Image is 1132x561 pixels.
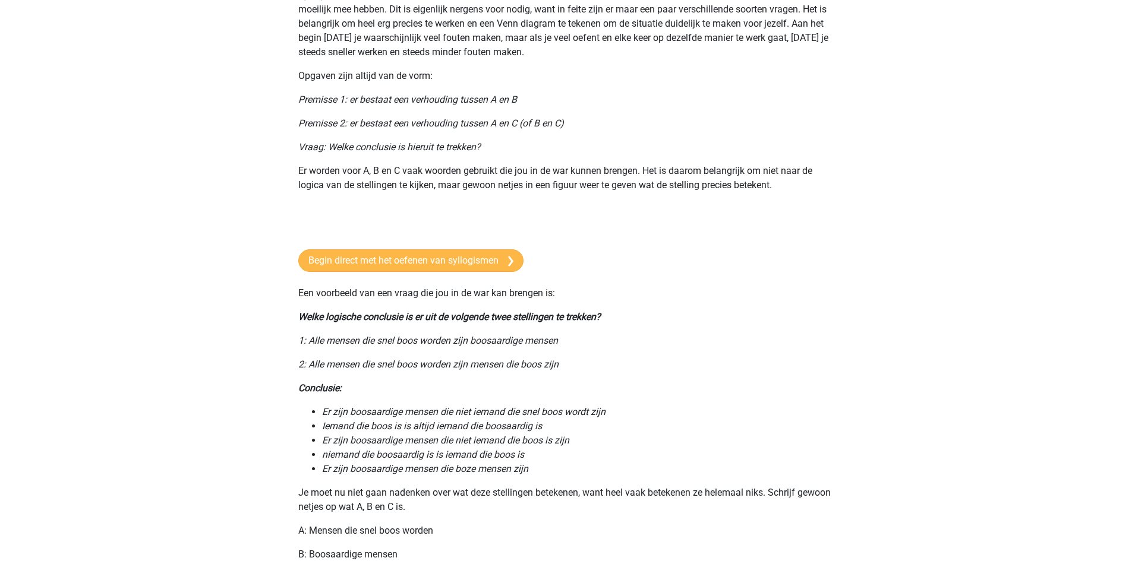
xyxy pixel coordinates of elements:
[298,382,342,394] i: Conclusie:
[298,335,558,346] i: 1: Alle mensen die snel boos worden zijn boosaardige mensen
[298,249,524,272] a: Begin direct met het oefenen van syllogismen
[298,94,517,105] i: Premisse 1: er bestaat een verhouding tussen A en B
[322,463,528,474] i: Er zijn boosaardige mensen die boze mensen zijn
[322,435,569,446] i: Er zijn boosaardige mensen die niet iemand die boos is zijn
[298,164,834,192] p: Er worden voor A, B en C vaak woorden gebruikt die jou in de war kunnen brengen. Het is daarom be...
[298,311,601,322] i: Welke logische conclusie is er uit de volgende twee stellingen te trekken?
[298,524,834,538] p: A: Mensen die snel boos worden
[298,486,834,514] p: Je moet nu niet gaan nadenken over wat deze stellingen betekenen, want heel vaak betekenen ze hel...
[298,141,481,153] i: Vraag: Welke conclusie is hieruit te trekken?
[322,406,606,417] i: Er zijn boosaardige mensen die niet iemand die snel boos wordt zijn
[322,449,524,460] i: niemand die boosaardig is is iemand die boos is
[298,359,559,370] i: 2: Alle mensen die snel boos worden zijn mensen die boos zijn
[298,286,834,300] p: Een voorbeeld van een vraag die jou in de war kan brengen is:
[298,118,564,129] i: Premisse 2: er bestaat een verhouding tussen A en C (of B en C)
[508,256,513,267] img: arrow-right.e5bd35279c78.svg
[298,69,834,83] p: Opgaven zijn altijd van de vorm:
[322,420,542,432] i: Iemand die boos is is altijd iemand die boosaardig is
